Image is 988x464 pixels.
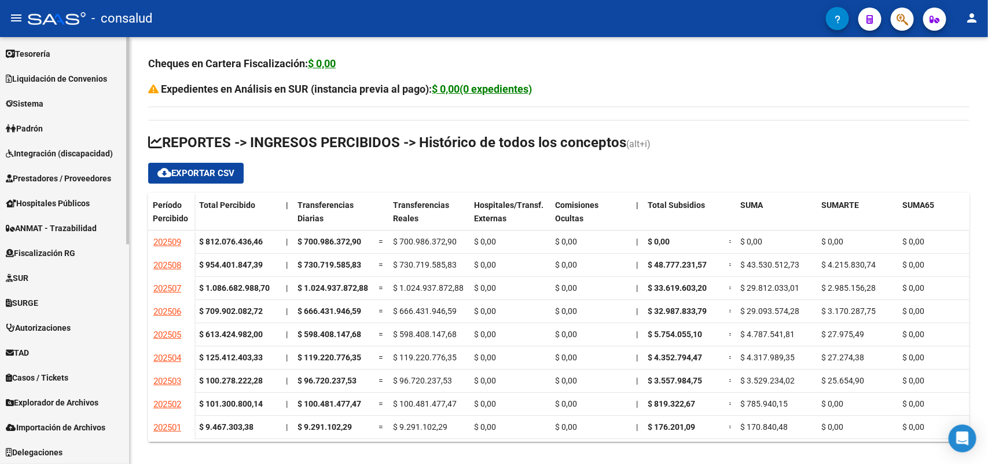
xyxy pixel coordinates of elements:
[555,330,577,339] span: $ 0,00
[199,399,263,408] strong: $ 101.300.800,14
[379,399,383,408] span: =
[153,422,181,433] span: 202501
[740,353,795,362] span: $ 4.317.989,35
[199,353,263,362] strong: $ 125.412.403,33
[555,260,577,269] span: $ 0,00
[740,330,795,339] span: $ 4.787.541,81
[636,353,638,362] span: |
[821,306,876,316] span: $ 3.170.287,75
[379,422,383,432] span: =
[297,376,357,385] span: $ 96.720.237,53
[550,193,631,242] datatable-header-cell: Comisiones Ocultas
[286,306,288,316] span: |
[393,237,457,246] span: $ 700.986.372,90
[432,81,532,97] div: $ 0,00(0 expedientes)
[474,399,496,408] span: $ 0,00
[6,396,98,409] span: Explorador de Archivos
[6,371,68,384] span: Casos / Tickets
[153,376,181,386] span: 202503
[648,330,702,339] span: $ 5.754.055,10
[729,283,733,293] span: =
[148,57,336,70] strong: Cheques en Cartera Fiscalización:
[6,421,105,434] span: Importación de Archivos
[902,399,924,408] span: $ 0,00
[286,283,288,293] span: |
[297,306,361,316] span: $ 666.431.946,59
[736,193,817,242] datatable-header-cell: SUMA
[740,260,799,269] span: $ 43.530.512,73
[902,353,924,362] span: $ 0,00
[648,422,695,432] span: $ 176.201,09
[297,237,361,246] span: $ 700.986.372,90
[636,306,638,316] span: |
[821,260,876,269] span: $ 4.215.830,74
[729,306,733,316] span: =
[148,193,194,242] datatable-header-cell: Período Percibido
[474,376,496,385] span: $ 0,00
[643,193,724,242] datatable-header-cell: Total Subsidios
[379,237,383,246] span: =
[555,353,577,362] span: $ 0,00
[297,422,352,432] span: $ 9.291.102,29
[6,272,28,284] span: SUR
[379,283,383,293] span: =
[474,200,543,223] span: Hospitales/Transf. Externas
[821,399,843,408] span: $ 0,00
[474,422,496,432] span: $ 0,00
[153,200,188,223] span: Período Percibido
[817,193,898,242] datatable-header-cell: SUMARTE
[729,353,733,362] span: =
[6,222,97,235] span: ANMAT - Trazabilidad
[6,346,29,359] span: TAD
[6,147,113,160] span: Integración (discapacidad)
[199,237,263,246] strong: $ 812.076.436,46
[379,353,383,362] span: =
[821,237,843,246] span: $ 0,00
[902,237,924,246] span: $ 0,00
[469,193,550,242] datatable-header-cell: Hospitales/Transf. Externas
[393,200,449,223] span: Transferencias Reales
[648,237,670,246] span: $ 0,00
[6,122,43,135] span: Padrón
[308,56,336,72] div: $ 0,00
[821,283,876,293] span: $ 2.985.156,28
[555,376,577,385] span: $ 0,00
[555,399,577,408] span: $ 0,00
[281,193,293,242] datatable-header-cell: |
[297,330,361,339] span: $ 598.408.147,68
[648,260,707,269] span: $ 48.777.231,57
[297,260,361,269] span: $ 730.719.585,83
[6,197,90,210] span: Hospitales Públicos
[153,330,181,340] span: 202505
[902,376,924,385] span: $ 0,00
[965,11,979,25] mat-icon: person
[148,163,244,184] button: Exportar CSV
[379,260,383,269] span: =
[555,200,598,223] span: Comisiones Ocultas
[555,283,577,293] span: $ 0,00
[297,353,361,362] span: $ 119.220.776,35
[898,193,979,242] datatable-header-cell: SUMA65
[393,260,457,269] span: $ 730.719.585,83
[6,321,71,334] span: Autorizaciones
[821,422,843,432] span: $ 0,00
[393,353,457,362] span: $ 119.220.776,35
[153,260,181,271] span: 202508
[297,200,354,223] span: Transferencias Diarias
[902,306,924,316] span: $ 0,00
[286,399,288,408] span: |
[729,399,733,408] span: =
[949,425,976,452] div: Open Intercom Messenger
[740,200,763,210] span: SUMA
[286,353,288,362] span: |
[474,260,496,269] span: $ 0,00
[821,330,864,339] span: $ 27.975,49
[153,237,181,247] span: 202509
[902,422,924,432] span: $ 0,00
[902,330,924,339] span: $ 0,00
[286,330,288,339] span: |
[194,193,281,242] datatable-header-cell: Total Percibido
[902,200,934,210] span: SUMA65
[91,6,152,31] span: - consalud
[379,330,383,339] span: =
